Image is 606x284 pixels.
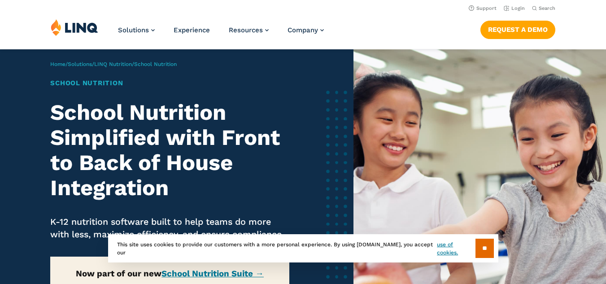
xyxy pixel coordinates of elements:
div: This site uses cookies to provide our customers with a more personal experience. By using [DOMAIN... [108,234,498,262]
span: Solutions [118,26,149,34]
a: Experience [174,26,210,34]
h1: School Nutrition [50,78,289,88]
img: LINQ | K‑12 Software [51,19,98,36]
strong: Now part of our new [76,269,264,279]
span: School Nutrition [134,61,177,67]
a: Company [288,26,324,34]
a: Home [50,61,65,67]
span: Search [539,5,555,11]
span: Resources [229,26,263,34]
a: Solutions [118,26,155,34]
button: Open Search Bar [532,5,555,12]
nav: Primary Navigation [118,19,324,48]
a: Request a Demo [480,21,555,39]
a: LINQ Nutrition [94,61,132,67]
a: use of cookies. [437,240,475,257]
span: / / / [50,61,177,67]
p: K-12 nutrition software built to help teams do more with less, maximize efficiency, and ensure co... [50,216,289,241]
a: School Nutrition Suite → [161,269,264,279]
h2: School Nutrition Simplified with Front to Back of House Integration [50,100,289,201]
nav: Button Navigation [480,19,555,39]
span: Company [288,26,318,34]
a: Solutions [68,61,92,67]
a: Login [504,5,525,11]
a: Resources [229,26,269,34]
a: Support [469,5,497,11]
